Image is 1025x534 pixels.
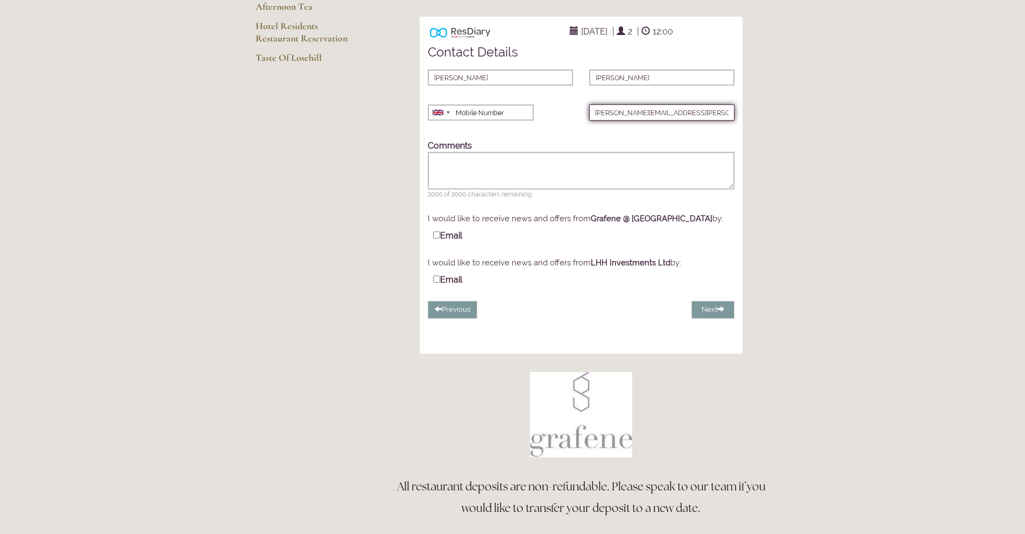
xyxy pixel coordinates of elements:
[650,24,676,39] span: 12:00
[591,258,670,267] strong: LHH Investments Ltd
[428,105,453,120] div: United Kingdom: +44
[589,104,734,121] input: Email Address
[691,301,734,319] button: Next
[530,372,632,458] img: Book a table at Grafene Restaurant @ Losehill
[433,231,440,238] input: Email
[428,45,734,59] h4: Contact Details
[428,104,534,121] input: A Valid Telephone Number is Required
[393,476,770,519] h3: All restaurant deposits are non-refundable. Please speak to our team if you would like to transfe...
[430,25,490,40] img: Powered by ResDiary
[578,24,610,39] span: [DATE]
[256,1,358,20] a: Afternoon Tea
[625,24,635,39] span: 2
[428,301,477,319] button: Previous
[589,69,734,86] input: Last Name
[420,99,581,126] div: A Valid Telephone Number is Required
[428,69,573,86] input: First Name
[428,214,734,223] div: I would like to receive news and offers from by:
[256,20,358,52] a: Hotel Residents Restaurant Reservation
[612,26,614,37] span: |
[637,26,639,37] span: |
[428,258,734,267] div: I would like to receive news and offers from by:
[428,191,734,198] span: 2000 of 2000 characters remaining
[433,229,462,241] label: Email
[256,52,358,71] a: Taste Of Losehill
[433,273,462,285] label: Email
[433,276,440,283] input: Email
[428,140,472,151] label: Comments
[591,214,712,223] strong: Grafene @ [GEOGRAPHIC_DATA]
